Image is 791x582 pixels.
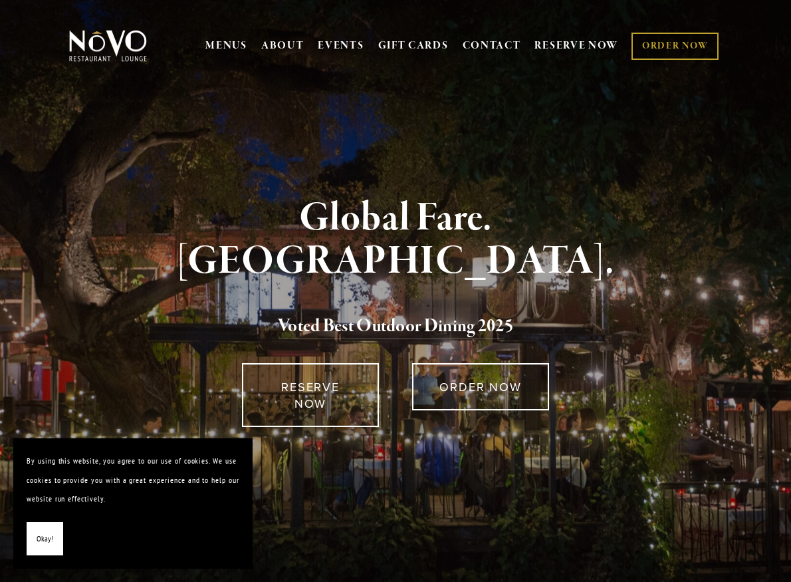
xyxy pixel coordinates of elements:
strong: Global Fare. [GEOGRAPHIC_DATA]. [177,193,615,287]
h2: 5 [86,313,705,341]
a: EVENTS [318,39,364,53]
section: Cookie banner [13,438,253,569]
a: CONTACT [463,33,521,59]
button: Okay! [27,522,63,556]
a: GIFT CARDS [378,33,449,59]
p: By using this website, you agree to our use of cookies. We use cookies to provide you with a grea... [27,452,239,509]
span: Okay! [37,529,53,549]
a: ORDER NOW [631,33,719,60]
a: MENUS [205,39,247,53]
a: RESERVE NOW [242,363,378,427]
img: Novo Restaurant &amp; Lounge [66,29,150,63]
a: Voted Best Outdoor Dining 202 [278,315,505,340]
a: ABOUT [261,39,304,53]
a: ORDER NOW [412,363,548,410]
a: RESERVE NOW [534,33,618,59]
